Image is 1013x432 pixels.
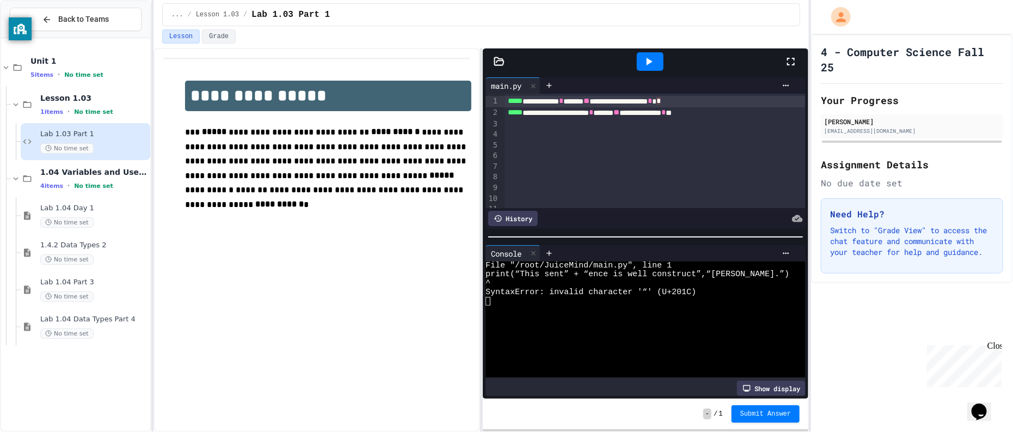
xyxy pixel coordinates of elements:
div: 11 [486,204,499,215]
div: 7 [486,161,499,172]
iframe: chat widget [967,388,1002,421]
span: 5 items [30,71,53,78]
div: 9 [486,182,499,193]
div: main.py [486,80,527,92]
span: • [67,107,70,116]
div: 5 [486,140,499,151]
div: History [488,211,538,226]
span: No time set [40,254,94,265]
span: Lab 1.03 Part 1 [251,8,330,21]
h2: Assignment Details [821,157,1003,172]
span: / [188,10,192,19]
h1: 4 - Computer Science Fall 25 [821,44,1003,75]
p: Switch to "Grade View" to access the chat feature and communicate with your teacher for help and ... [830,225,994,258]
span: No time set [40,291,94,302]
span: No time set [40,217,94,228]
div: Console [486,245,541,261]
span: Back to Teams [58,14,109,25]
span: 4 items [40,182,63,190]
div: [EMAIL_ADDRESS][DOMAIN_NAME] [824,127,1000,135]
div: 2 [486,107,499,119]
span: 1.04 Variables and User Input [40,167,148,177]
span: Lab 1.04 Data Types Part 4 [40,315,148,324]
span: Lesson 1.03 [40,93,148,103]
div: No due date set [821,177,1003,190]
span: / [243,10,247,19]
span: - [703,409,711,419]
div: [PERSON_NAME] [824,117,1000,126]
span: Lesson 1.03 [196,10,239,19]
span: print(“This sent” + “ence is well construct”,“[PERSON_NAME].”) [486,270,789,279]
span: ^ [486,279,490,288]
span: No time set [74,182,113,190]
div: main.py [486,77,541,94]
span: Submit Answer [740,410,791,418]
button: Lesson [162,29,200,44]
span: No time set [74,108,113,115]
div: 8 [486,172,499,182]
span: File "/root/JuiceMind/main.py", line 1 [486,261,672,270]
h2: Your Progress [821,93,1003,108]
button: Back to Teams [10,8,142,31]
span: 1 [719,410,723,418]
div: 6 [486,150,499,161]
span: Lab 1.03 Part 1 [40,130,148,139]
span: ... [171,10,183,19]
h3: Need Help? [830,208,994,221]
div: My Account [820,4,854,29]
button: Submit Answer [732,405,800,423]
span: Lab 1.04 Part 3 [40,278,148,287]
div: 3 [486,119,499,130]
button: Grade [202,29,236,44]
span: • [58,70,60,79]
span: No time set [64,71,103,78]
span: 1.4.2 Data Types 2 [40,241,148,250]
button: privacy banner [9,17,32,40]
span: No time set [40,143,94,154]
div: 1 [486,96,499,107]
span: / [714,410,717,418]
span: • [67,181,70,190]
span: Unit 1 [30,56,148,66]
div: Show display [737,381,806,396]
div: 10 [486,193,499,204]
span: SyntaxError: invalid character '“' (U+201C) [486,288,696,297]
span: 1 items [40,108,63,115]
span: Lab 1.04 Day 1 [40,204,148,213]
div: 4 [486,129,499,140]
span: No time set [40,328,94,339]
div: Console [486,248,527,259]
iframe: chat widget [923,341,1002,387]
div: Chat with us now!Close [4,4,75,69]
